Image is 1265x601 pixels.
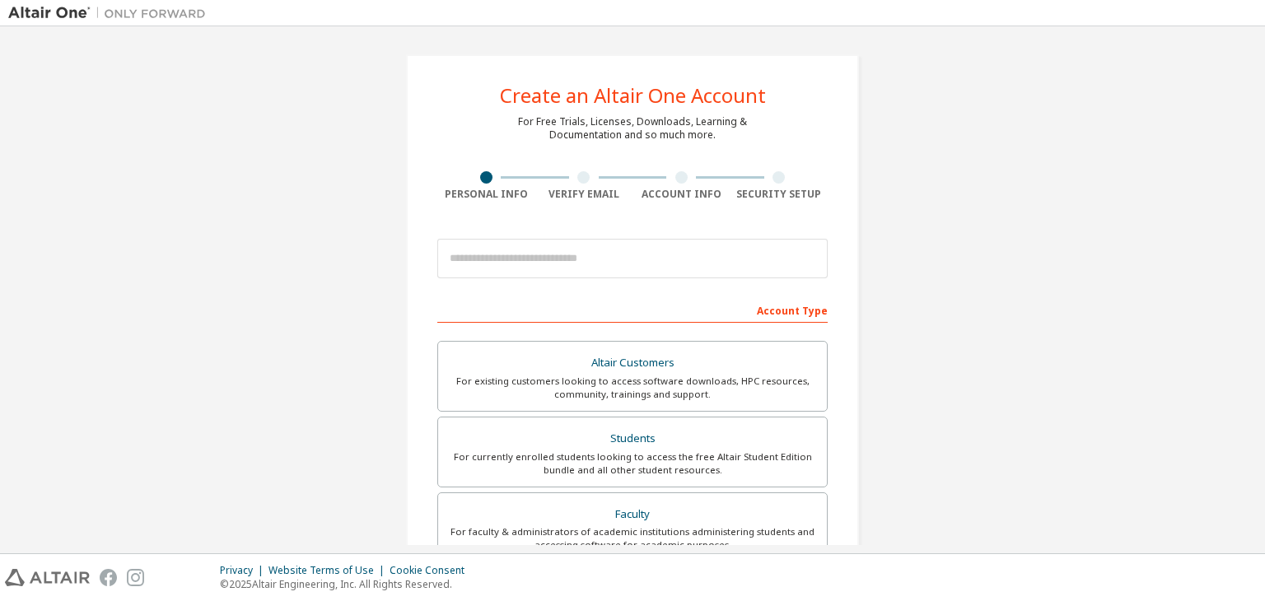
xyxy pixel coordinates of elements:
div: Account Info [632,188,731,201]
div: For Free Trials, Licenses, Downloads, Learning & Documentation and so much more. [518,115,747,142]
img: altair_logo.svg [5,569,90,586]
div: Account Type [437,296,828,323]
div: Security Setup [731,188,829,201]
img: instagram.svg [127,569,144,586]
div: For currently enrolled students looking to access the free Altair Student Edition bundle and all ... [448,450,817,477]
div: Altair Customers [448,352,817,375]
div: Verify Email [535,188,633,201]
div: For existing customers looking to access software downloads, HPC resources, community, trainings ... [448,375,817,401]
div: Privacy [220,564,268,577]
div: Personal Info [437,188,535,201]
div: Create an Altair One Account [500,86,766,105]
div: Students [448,427,817,450]
img: Altair One [8,5,214,21]
div: Faculty [448,503,817,526]
div: For faculty & administrators of academic institutions administering students and accessing softwa... [448,525,817,552]
img: facebook.svg [100,569,117,586]
div: Cookie Consent [390,564,474,577]
div: Website Terms of Use [268,564,390,577]
p: © 2025 Altair Engineering, Inc. All Rights Reserved. [220,577,474,591]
